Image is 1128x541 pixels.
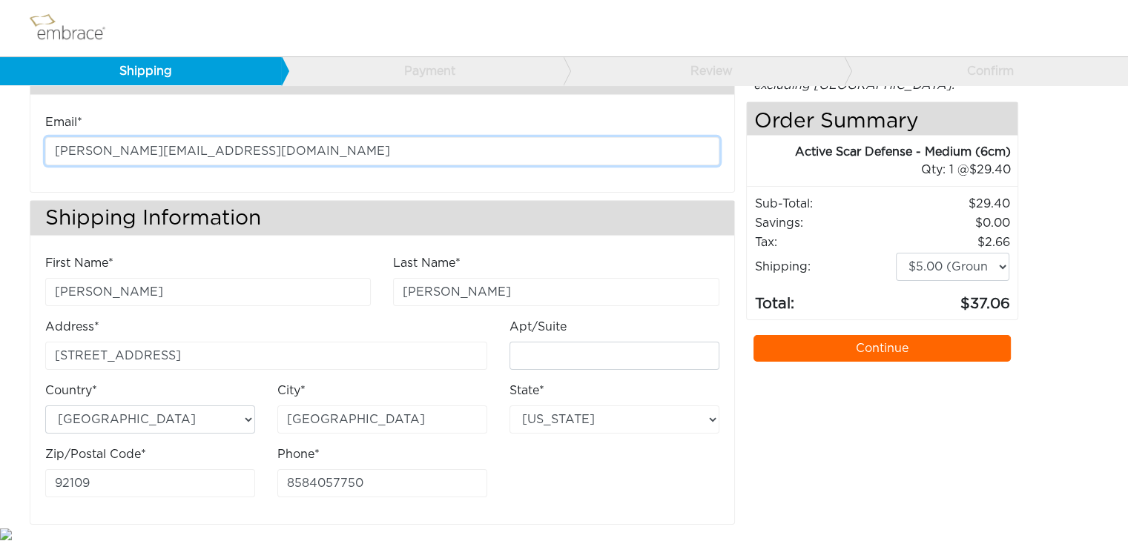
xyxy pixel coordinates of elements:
label: State* [509,382,544,399]
label: Address* [45,318,99,336]
a: Review [563,57,845,85]
label: Phone* [277,445,320,463]
a: Payment [281,57,563,85]
label: First Name* [45,254,113,272]
td: Total: [754,282,895,316]
label: Last Name* [393,254,461,272]
label: Email* [45,113,82,131]
label: City* [277,382,306,399]
td: 29.40 [895,194,1011,213]
img: logo.png [26,10,122,47]
label: Zip/Postal Code* [45,445,146,463]
td: 37.06 [895,282,1011,316]
td: Sub-Total: [754,194,895,213]
td: Shipping: [754,252,895,282]
div: Active Scar Defense - Medium (6cm) [747,143,1011,161]
a: Confirm [844,57,1126,85]
h3: Shipping Information [30,201,734,236]
td: Savings : [754,213,895,233]
span: 29.40 [969,164,1010,176]
label: Country* [45,382,97,399]
label: Apt/Suite [509,318,567,336]
td: 2.66 [895,233,1011,252]
td: 0.00 [895,213,1011,233]
a: Continue [753,335,1012,362]
div: 1 @ [765,161,1011,179]
h4: Order Summary [747,102,1018,136]
td: Tax: [754,233,895,252]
